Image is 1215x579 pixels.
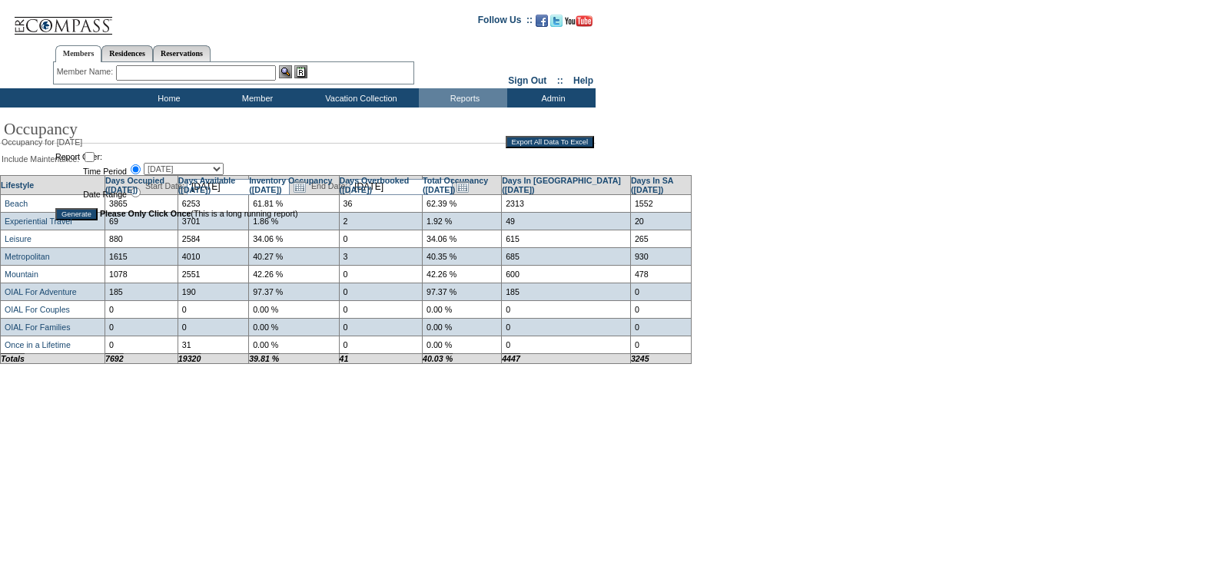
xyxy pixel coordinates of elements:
td: 3245 [630,353,691,363]
a: Follow us on Twitter [550,19,563,28]
td: 20 [630,212,691,230]
td: 0 [178,300,248,318]
td: 36 [339,194,422,212]
a: Once in a Lifetime [5,340,71,349]
td: 1.86 % [249,212,339,230]
img: Compass Home [13,4,113,35]
img: Subscribe to our YouTube Channel [565,15,593,27]
td: 600 [502,265,631,283]
td: 685 [502,247,631,265]
td: 1078 [105,265,178,283]
td: 185 [502,283,631,300]
td: 0 [105,336,178,353]
td: 40.27 % [249,247,339,265]
td: 19320 [178,353,248,363]
td: 62.39 % [423,194,502,212]
td: 1552 [630,194,691,212]
td: 2584 [178,230,248,247]
td: 0 [502,336,631,353]
a: Days Overbooked ([DATE]) [340,176,410,194]
td: 185 [105,283,178,300]
td: 2551 [178,265,248,283]
td: Admin [507,88,596,108]
img: Follow us on Twitter [550,15,563,27]
input: Export All Data To Excel [506,136,594,148]
td: 0 [339,300,422,318]
td: 3865 [105,194,178,212]
input: Generate [55,208,98,220]
a: Days In [GEOGRAPHIC_DATA] ([DATE]) [502,176,621,194]
td: 34.06 % [423,230,502,247]
td: 0 [339,265,422,283]
img: View [279,65,292,78]
td: 3701 [178,212,248,230]
span: Start Date: [145,181,184,190]
span: Include Maintenance: [2,154,79,164]
span: :: [557,75,563,86]
label: Time Period [83,167,127,176]
td: 3 [339,247,422,265]
td: 39.81 % [249,353,339,363]
td: 0 [178,318,248,336]
td: 40.03 % [423,353,502,363]
a: Residences [101,45,153,61]
td: 0.00 % [423,300,502,318]
a: Leisure [5,234,32,243]
a: Subscribe to our YouTube Channel [565,19,593,28]
td: 1615 [105,247,178,265]
a: OIAL For Adventure [5,287,77,296]
td: 930 [630,247,691,265]
td: 2 [339,212,422,230]
td: 4010 [178,247,248,265]
td: 0 [630,300,691,318]
td: 0 [339,318,422,336]
a: OIAL For Families [5,323,70,332]
a: Sign Out [508,75,546,86]
span: End Date: [311,181,347,190]
td: 0.00 % [249,300,339,318]
td: 0 [502,300,631,318]
td: 41 [339,353,422,363]
a: Open the calendar popup. [291,178,308,195]
td: Reports [419,88,507,108]
a: Total Occupancy ([DATE]) [423,176,488,194]
a: Days Available ([DATE]) [178,176,235,194]
td: Member [211,88,300,108]
td: 42.26 % [249,265,339,283]
span: Occupancy for [DATE] [2,137,82,147]
td: 42.26 % [423,265,502,283]
td: 0.00 % [423,318,502,336]
td: 0 [630,318,691,336]
td: 49 [502,212,631,230]
td: 0.00 % [249,336,339,353]
td: 265 [630,230,691,247]
td: Follow Us :: [478,13,533,31]
a: Mountain [5,270,38,279]
td: 0 [502,318,631,336]
td: 880 [105,230,178,247]
td: 31 [178,336,248,353]
a: Inventory Occupancy ([DATE]) [249,176,332,194]
td: 0 [105,318,178,336]
td: 34.06 % [249,230,339,247]
a: Days Occupied ([DATE]) [105,176,164,194]
td: 0.00 % [423,336,502,353]
td: Totals [1,353,105,363]
a: Open the calendar popup. [454,178,471,195]
td: Home [123,88,211,108]
strong: Please Only Click Once [100,209,191,218]
div: Member Name: [57,65,116,78]
label: Date Range [83,190,127,199]
td: 0.00 % [249,318,339,336]
a: OIAL For Couples [5,305,70,314]
a: Metropolitan [5,252,50,261]
td: 0 [630,336,691,353]
a: Experiential Travel [5,217,72,226]
td: 2313 [502,194,631,212]
td: 615 [502,230,631,247]
td: 97.37 % [249,283,339,300]
a: Help [573,75,593,86]
a: Reservations [153,45,211,61]
a: Members [55,45,102,62]
td: 0 [339,230,422,247]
